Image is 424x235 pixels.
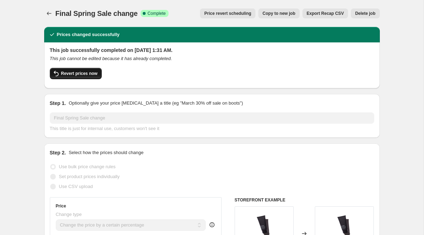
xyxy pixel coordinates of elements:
h2: Step 2. [50,149,66,156]
span: Price revert scheduling [204,11,251,16]
button: Revert prices now [50,68,102,79]
span: Export Recap CSV [307,11,344,16]
span: Copy to new job [263,11,295,16]
p: Select how the prices should change [69,149,143,156]
div: help [208,221,216,228]
span: Use CSV upload [59,184,93,189]
span: Revert prices now [61,71,98,76]
span: Final Spring Sale change [55,10,138,17]
button: Export Recap CSV [302,8,348,18]
h2: Prices changed successfully [57,31,120,38]
button: Price change jobs [44,8,54,18]
button: Delete job [351,8,379,18]
span: Set product prices individually [59,174,120,179]
h2: Step 1. [50,100,66,107]
i: This job cannot be edited because it has already completed. [50,56,172,61]
span: Delete job [355,11,375,16]
span: This title is just for internal use, customers won't see it [50,126,159,131]
span: Use bulk price change rules [59,164,116,169]
p: Optionally give your price [MEDICAL_DATA] a title (eg "March 30% off sale on boots") [69,100,243,107]
h6: STOREFRONT EXAMPLE [235,197,374,203]
button: Price revert scheduling [200,8,255,18]
input: 30% off holiday sale [50,112,374,124]
span: Change type [56,212,82,217]
span: Complete [148,11,166,16]
h2: This job successfully completed on [DATE] 1:31 AM. [50,47,374,54]
button: Copy to new job [258,8,300,18]
h3: Price [56,203,66,209]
